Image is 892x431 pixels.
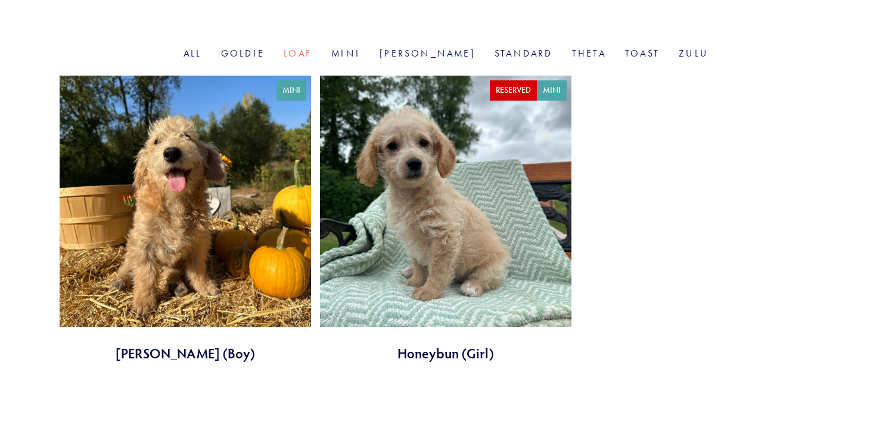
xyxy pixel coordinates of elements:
[679,48,708,59] a: Zulu
[221,48,265,59] a: Goldie
[625,48,660,59] a: Toast
[380,48,475,59] a: [PERSON_NAME]
[331,48,360,59] a: Mini
[495,48,553,59] a: Standard
[572,48,606,59] a: Theta
[184,48,202,59] a: All
[284,48,312,59] a: Loaf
